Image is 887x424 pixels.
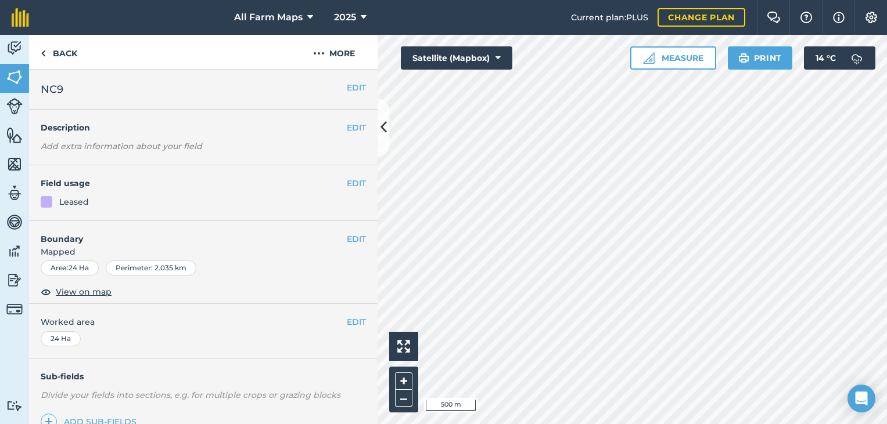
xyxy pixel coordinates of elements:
[816,46,836,70] span: 14 ° C
[6,271,23,289] img: svg+xml;base64,PD94bWwgdmVyc2lvbj0iMS4wIiBlbmNvZGluZz0idXRmLTgiPz4KPCEtLSBHZW5lcmF0b3I6IEFkb2JlIE...
[41,285,112,299] button: View on map
[41,141,202,151] em: Add extra information about your field
[848,385,875,412] div: Open Intercom Messenger
[59,195,89,208] div: Leased
[106,260,196,276] div: Perimeter : 2.035 km
[12,8,29,27] img: fieldmargin Logo
[397,340,410,353] img: Four arrows, one pointing top left, one top right, one bottom right and the last bottom left
[29,370,378,383] h4: Sub-fields
[864,12,878,23] img: A cog icon
[29,35,89,69] a: Back
[6,98,23,114] img: svg+xml;base64,PD94bWwgdmVyc2lvbj0iMS4wIiBlbmNvZGluZz0idXRmLTgiPz4KPCEtLSBHZW5lcmF0b3I6IEFkb2JlIE...
[347,233,366,245] button: EDIT
[728,46,793,70] button: Print
[804,46,875,70] button: 14 °C
[767,12,781,23] img: Two speech bubbles overlapping with the left bubble in the forefront
[6,68,23,86] img: svg+xml;base64,PHN2ZyB4bWxucz0iaHR0cDovL3d3dy53My5vcmcvMjAwMC9zdmciIHdpZHRoPSI1NiIgaGVpZ2h0PSI2MC...
[234,10,303,24] span: All Farm Maps
[833,10,845,24] img: svg+xml;base64,PHN2ZyB4bWxucz0iaHR0cDovL3d3dy53My5vcmcvMjAwMC9zdmciIHdpZHRoPSIxNyIgaGVpZ2h0PSIxNy...
[401,46,512,70] button: Satellite (Mapbox)
[6,155,23,173] img: svg+xml;base64,PHN2ZyB4bWxucz0iaHR0cDovL3d3dy53My5vcmcvMjAwMC9zdmciIHdpZHRoPSI1NiIgaGVpZ2h0PSI2MC...
[643,52,655,64] img: Ruler icon
[845,46,868,70] img: svg+xml;base64,PD94bWwgdmVyc2lvbj0iMS4wIiBlbmNvZGluZz0idXRmLTgiPz4KPCEtLSBHZW5lcmF0b3I6IEFkb2JlIE...
[347,177,366,190] button: EDIT
[41,316,366,328] span: Worked area
[290,35,378,69] button: More
[630,46,716,70] button: Measure
[347,81,366,94] button: EDIT
[41,260,99,276] div: Area : 24 Ha
[6,242,23,260] img: svg+xml;base64,PD94bWwgdmVyc2lvbj0iMS4wIiBlbmNvZGluZz0idXRmLTgiPz4KPCEtLSBHZW5lcmF0b3I6IEFkb2JlIE...
[56,285,112,298] span: View on map
[658,8,745,27] a: Change plan
[41,46,46,60] img: svg+xml;base64,PHN2ZyB4bWxucz0iaHR0cDovL3d3dy53My5vcmcvMjAwMC9zdmciIHdpZHRoPSI5IiBoZWlnaHQ9IjI0Ii...
[6,301,23,317] img: svg+xml;base64,PD94bWwgdmVyc2lvbj0iMS4wIiBlbmNvZGluZz0idXRmLTgiPz4KPCEtLSBHZW5lcmF0b3I6IEFkb2JlIE...
[29,245,378,258] span: Mapped
[41,390,340,400] em: Divide your fields into sections, e.g. for multiple crops or grazing blocks
[571,11,648,24] span: Current plan : PLUS
[41,81,63,97] span: NC9
[41,121,366,134] h4: Description
[6,400,23,411] img: svg+xml;base64,PD94bWwgdmVyc2lvbj0iMS4wIiBlbmNvZGluZz0idXRmLTgiPz4KPCEtLSBHZW5lcmF0b3I6IEFkb2JlIE...
[347,316,366,328] button: EDIT
[347,121,366,134] button: EDIT
[334,10,356,24] span: 2025
[6,126,23,144] img: svg+xml;base64,PHN2ZyB4bWxucz0iaHR0cDovL3d3dy53My5vcmcvMjAwMC9zdmciIHdpZHRoPSI1NiIgaGVpZ2h0PSI2MC...
[799,12,813,23] img: A question mark icon
[313,46,325,60] img: svg+xml;base64,PHN2ZyB4bWxucz0iaHR0cDovL3d3dy53My5vcmcvMjAwMC9zdmciIHdpZHRoPSIyMCIgaGVpZ2h0PSIyNC...
[395,372,412,390] button: +
[738,51,749,65] img: svg+xml;base64,PHN2ZyB4bWxucz0iaHR0cDovL3d3dy53My5vcmcvMjAwMC9zdmciIHdpZHRoPSIxOSIgaGVpZ2h0PSIyNC...
[6,213,23,231] img: svg+xml;base64,PD94bWwgdmVyc2lvbj0iMS4wIiBlbmNvZGluZz0idXRmLTgiPz4KPCEtLSBHZW5lcmF0b3I6IEFkb2JlIE...
[395,390,412,407] button: –
[41,285,51,299] img: svg+xml;base64,PHN2ZyB4bWxucz0iaHR0cDovL3d3dy53My5vcmcvMjAwMC9zdmciIHdpZHRoPSIxOCIgaGVpZ2h0PSIyNC...
[41,177,347,190] h4: Field usage
[6,39,23,57] img: svg+xml;base64,PD94bWwgdmVyc2lvbj0iMS4wIiBlbmNvZGluZz0idXRmLTgiPz4KPCEtLSBHZW5lcmF0b3I6IEFkb2JlIE...
[29,221,347,245] h4: Boundary
[41,331,81,346] div: 24 Ha
[6,184,23,202] img: svg+xml;base64,PD94bWwgdmVyc2lvbj0iMS4wIiBlbmNvZGluZz0idXRmLTgiPz4KPCEtLSBHZW5lcmF0b3I6IEFkb2JlIE...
